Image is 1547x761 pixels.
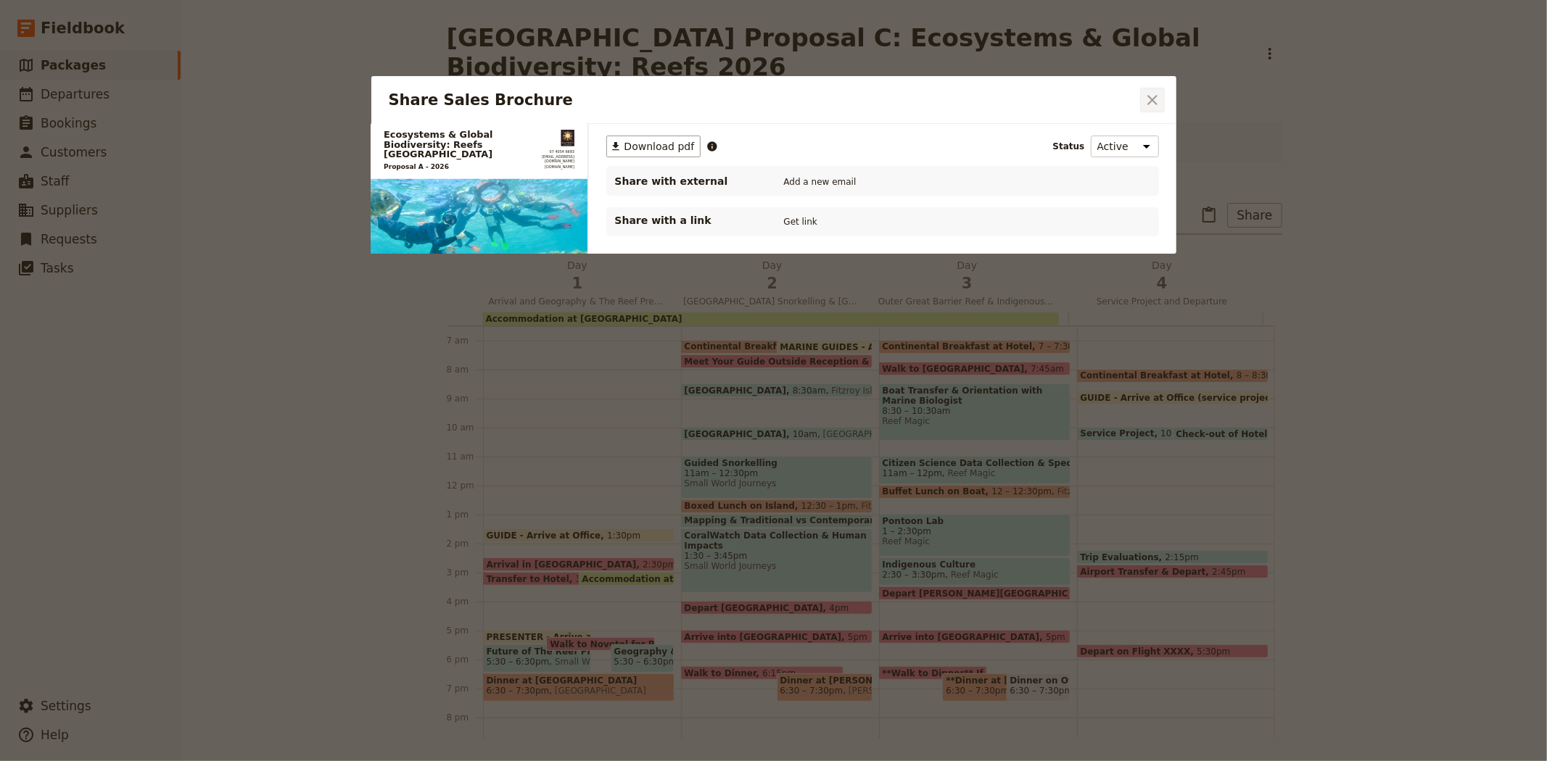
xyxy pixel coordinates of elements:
a: groups@smallworldjourneys.com.au [542,155,574,164]
button: Close dialog [1140,88,1165,112]
a: https://www.smallworldjourneys.com.au [542,165,574,169]
button: Add a new email [780,174,860,190]
p: Share with a link [615,213,760,228]
h2: Share Sales Brochure [389,89,1137,111]
p: Proposal A - 2026 [384,162,533,170]
span: 07 4054 6693 [542,149,574,154]
button: Get link [780,214,821,230]
span: Download pdf [624,139,695,154]
span: Status [1053,141,1085,152]
span: Share with external [615,174,760,188]
button: ​Download pdf [606,136,701,157]
h1: Ecosystems & Global Biodiversity: Reefs [GEOGRAPHIC_DATA] [384,130,533,159]
select: Status [1091,136,1159,157]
